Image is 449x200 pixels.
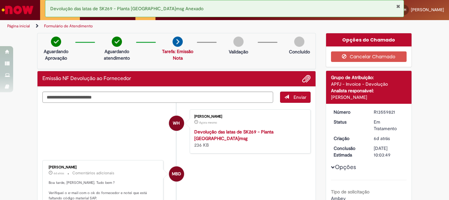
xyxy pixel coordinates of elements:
[233,37,244,47] img: img-circle-grey.png
[374,135,404,142] div: 23/09/2025 15:31:41
[169,166,184,182] div: Matheus Bispo Dos Santos
[329,135,369,142] dt: Criação
[374,119,404,132] div: Em Tratamento
[326,33,412,46] div: Opções do Chamado
[331,94,407,100] div: [PERSON_NAME]
[42,76,131,82] h2: Emissão NF Devolução ao Fornecedor Histórico de tíquete
[374,145,404,158] div: [DATE] 10:03:49
[374,109,404,115] div: R13559821
[294,37,304,47] img: img-circle-grey.png
[329,109,369,115] dt: Número
[302,74,311,83] button: Adicionar anexos
[50,6,203,12] span: Devolução das latas de SK269 - Planta [GEOGRAPHIC_DATA]msg Anexado
[173,37,183,47] img: arrow-next.png
[172,166,181,182] span: MBD
[54,171,64,175] time: 23/09/2025 16:47:21
[42,92,273,103] textarea: Digite sua mensagem aqui...
[173,115,180,131] span: WH
[44,23,93,29] a: Formulário de Atendimento
[289,48,310,55] p: Concluído
[411,7,444,13] span: [PERSON_NAME]
[331,87,407,94] div: Analista responsável:
[49,165,158,169] div: [PERSON_NAME]
[331,81,407,87] div: APFJ - Invoice - Devolução
[101,48,133,61] p: Aguardando atendimento
[374,135,390,141] span: 6d atrás
[40,48,72,61] p: Aguardando Aprovação
[199,121,217,125] time: 29/09/2025 09:19:25
[280,92,311,103] button: Enviar
[112,37,122,47] img: check-circle-green.png
[72,170,114,176] small: Comentários adicionais
[331,189,369,195] b: Tipo de solicitação
[1,3,35,16] img: ServiceNow
[331,51,407,62] button: Cancelar Chamado
[199,121,217,125] span: Agora mesmo
[329,119,369,125] dt: Status
[374,135,390,141] time: 23/09/2025 15:31:41
[169,116,184,131] div: Wallison Santos Hora
[54,171,64,175] span: 6d atrás
[194,129,304,148] div: 236 KB
[162,48,193,61] a: Tarefa: Emissão Nota
[396,4,400,9] button: Fechar Notificação
[229,48,248,55] p: Validação
[7,23,30,29] a: Página inicial
[194,115,304,119] div: [PERSON_NAME]
[51,37,61,47] img: check-circle-green.png
[294,94,306,100] span: Enviar
[194,129,273,141] a: Devolução das latas de SK269 - Planta [GEOGRAPHIC_DATA]msg
[331,74,407,81] div: Grupo de Atribuição:
[329,145,369,158] dt: Conclusão Estimada
[5,20,295,32] ul: Trilhas de página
